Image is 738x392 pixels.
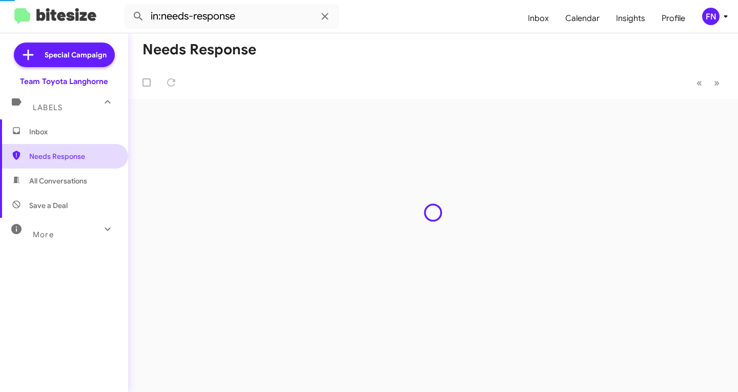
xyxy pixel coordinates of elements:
[14,43,115,67] a: Special Campaign
[29,176,87,186] span: All Conversations
[45,50,107,60] span: Special Campaign
[714,76,720,89] span: »
[691,72,726,93] nav: Page navigation example
[142,42,256,58] h1: Needs Response
[29,151,116,161] span: Needs Response
[690,72,708,93] button: Previous
[29,200,68,211] span: Save a Deal
[608,4,653,33] a: Insights
[702,8,720,25] div: FN
[693,8,727,25] button: FN
[20,76,108,87] div: Team Toyota Langhorne
[29,127,116,137] span: Inbox
[708,72,726,93] button: Next
[33,230,54,239] span: More
[696,76,702,89] span: «
[520,4,557,33] a: Inbox
[653,4,693,33] a: Profile
[557,4,608,33] a: Calendar
[33,103,63,112] span: Labels
[124,4,339,29] input: Search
